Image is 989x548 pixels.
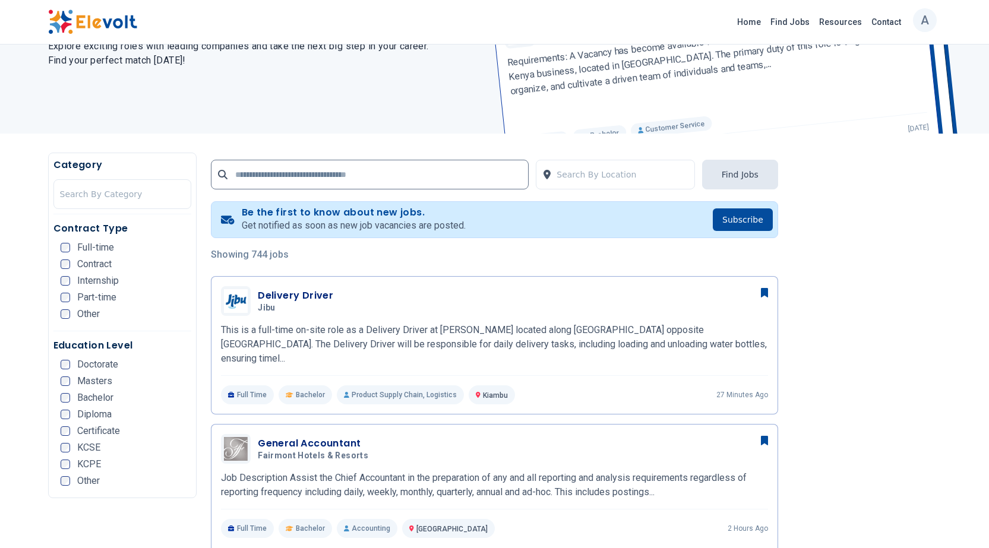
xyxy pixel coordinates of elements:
[61,476,70,486] input: Other
[61,276,70,286] input: Internship
[224,289,248,313] img: Jibu
[61,460,70,469] input: KCPE
[53,158,192,172] h5: Category
[61,376,70,386] input: Masters
[61,360,70,369] input: Doctorate
[48,9,137,34] img: Elevolt
[61,259,70,269] input: Contract
[77,360,118,369] span: Doctorate
[716,390,768,400] p: 27 minutes ago
[77,293,116,302] span: Part-time
[61,443,70,452] input: KCSE
[77,309,100,319] span: Other
[224,437,248,461] img: Fairmont Hotels & Resorts
[77,476,100,486] span: Other
[728,524,768,533] p: 2 hours ago
[221,385,274,404] p: Full Time
[61,410,70,419] input: Diploma
[77,460,101,469] span: KCPE
[913,8,937,32] button: A
[61,426,70,436] input: Certificate
[242,207,466,218] h4: Be the first to know about new jobs.
[221,471,768,499] p: Job Description Assist the Chief Accountant in the preparation of any and all reporting and analy...
[77,443,100,452] span: KCSE
[77,393,113,403] span: Bachelor
[258,303,275,313] span: Jibu
[814,12,867,31] a: Resources
[77,426,120,436] span: Certificate
[337,385,464,404] p: Product Supply Chain, Logistics
[258,451,368,461] span: Fairmont Hotels & Resorts
[77,259,112,269] span: Contract
[77,276,119,286] span: Internship
[483,391,508,400] span: Kiambu
[61,243,70,252] input: Full-time
[221,323,768,366] p: This is a full-time on-site role as a Delivery Driver at [PERSON_NAME] located along [GEOGRAPHIC_...
[48,39,481,68] h2: Explore exciting roles with leading companies and take the next big step in your career. Find you...
[732,12,766,31] a: Home
[702,160,778,189] button: Find Jobs
[61,393,70,403] input: Bachelor
[221,286,768,404] a: JibuDelivery DriverJibuThis is a full-time on-site role as a Delivery Driver at [PERSON_NAME] loc...
[77,243,114,252] span: Full-time
[53,338,192,353] h5: Education Level
[713,208,773,231] button: Subscribe
[77,376,112,386] span: Masters
[766,12,814,31] a: Find Jobs
[867,12,906,31] a: Contact
[296,390,325,400] span: Bachelor
[258,289,333,303] h3: Delivery Driver
[242,218,466,233] p: Get notified as soon as new job vacancies are posted.
[61,309,70,319] input: Other
[930,491,989,548] iframe: Chat Widget
[221,434,768,538] a: Fairmont Hotels & ResortsGeneral AccountantFairmont Hotels & ResortsJob Description Assist the Ch...
[53,221,192,236] h5: Contract Type
[61,293,70,302] input: Part-time
[258,436,373,451] h3: General Accountant
[921,5,929,35] p: A
[416,525,488,533] span: [GEOGRAPHIC_DATA]
[296,524,325,533] span: Bachelor
[337,519,397,538] p: Accounting
[211,248,778,262] p: Showing 744 jobs
[221,519,274,538] p: Full Time
[77,410,112,419] span: Diploma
